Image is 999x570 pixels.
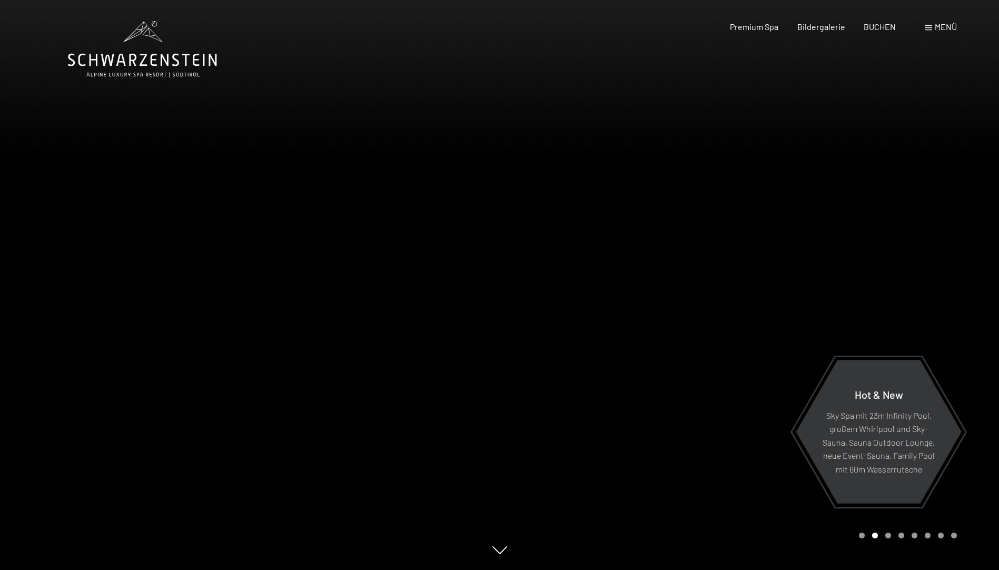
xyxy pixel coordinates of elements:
[925,533,931,538] div: Carousel Page 6
[912,533,917,538] div: Carousel Page 5
[885,533,891,538] div: Carousel Page 3
[951,533,957,538] div: Carousel Page 8
[822,408,936,476] p: Sky Spa mit 23m Infinity Pool, großem Whirlpool und Sky-Sauna, Sauna Outdoor Lounge, neue Event-S...
[872,533,878,538] div: Carousel Page 2 (Current Slide)
[795,359,962,504] a: Hot & New Sky Spa mit 23m Infinity Pool, großem Whirlpool und Sky-Sauna, Sauna Outdoor Lounge, ne...
[855,533,957,538] div: Carousel Pagination
[730,22,778,32] a: Premium Spa
[864,22,896,32] a: BUCHEN
[797,22,845,32] a: Bildergalerie
[859,533,865,538] div: Carousel Page 1
[855,388,903,400] span: Hot & New
[938,533,944,538] div: Carousel Page 7
[898,533,904,538] div: Carousel Page 4
[935,22,957,32] span: Menü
